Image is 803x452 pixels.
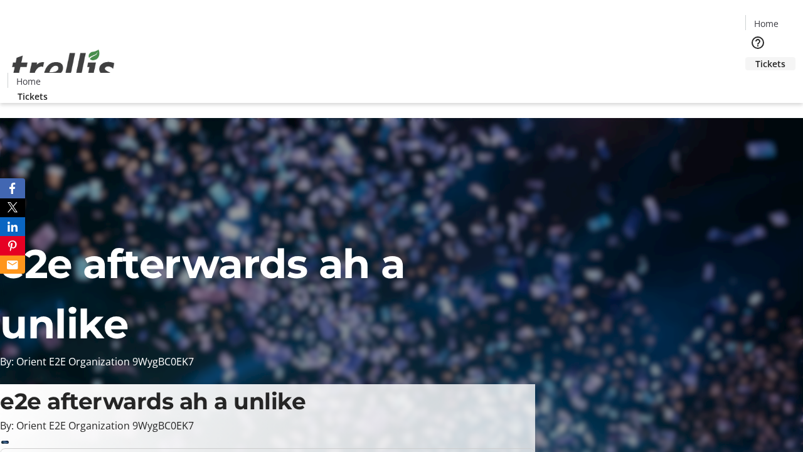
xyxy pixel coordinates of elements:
[16,75,41,88] span: Home
[754,17,779,30] span: Home
[18,90,48,103] span: Tickets
[8,36,119,99] img: Orient E2E Organization 9WygBC0EK7's Logo
[746,17,786,30] a: Home
[8,90,58,103] a: Tickets
[8,75,48,88] a: Home
[745,57,795,70] a: Tickets
[755,57,785,70] span: Tickets
[745,30,770,55] button: Help
[745,70,770,95] button: Cart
